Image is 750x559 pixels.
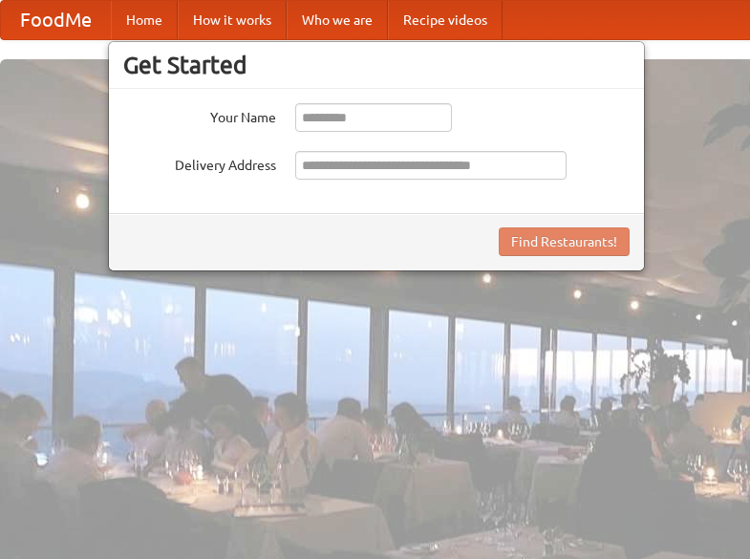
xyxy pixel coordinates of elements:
[1,1,111,39] a: FoodMe
[111,1,178,39] a: Home
[388,1,503,39] a: Recipe videos
[499,227,630,256] button: Find Restaurants!
[287,1,388,39] a: Who we are
[123,151,276,175] label: Delivery Address
[123,51,630,79] h3: Get Started
[123,103,276,127] label: Your Name
[178,1,287,39] a: How it works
